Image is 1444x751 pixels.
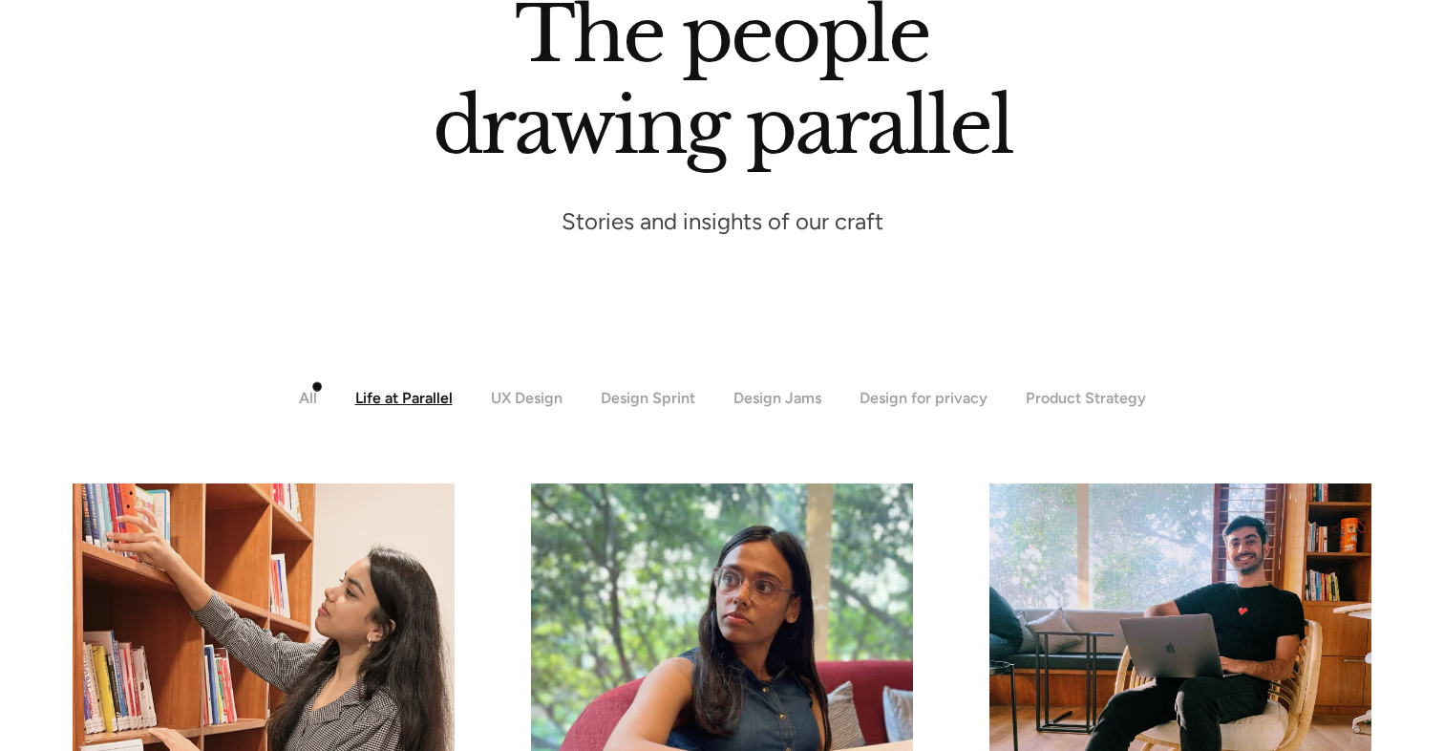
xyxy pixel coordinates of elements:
[355,389,453,407] div: Life at Parallel
[1026,389,1146,407] div: Product Strategy
[733,389,821,407] div: Design Jams
[601,389,695,407] div: Design Sprint
[491,389,563,407] div: UX Design
[860,389,987,407] div: Design for privacy
[562,206,883,236] p: Stories and insights of our craft
[299,389,317,407] div: All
